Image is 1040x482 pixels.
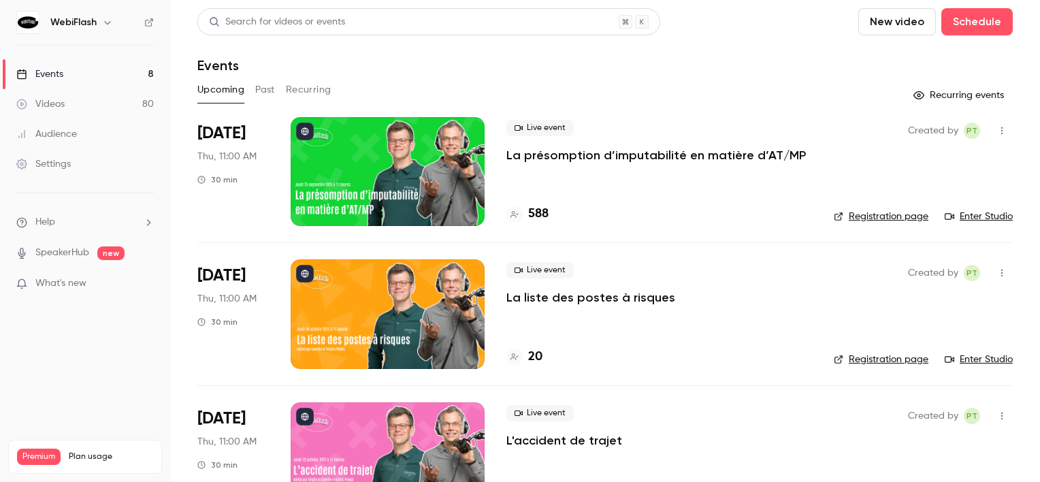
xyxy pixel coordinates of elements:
[197,150,257,163] span: Thu, 11:00 AM
[197,408,246,430] span: [DATE]
[945,210,1013,223] a: Enter Studio
[528,205,549,223] h4: 588
[255,79,275,101] button: Past
[197,435,257,449] span: Thu, 11:00 AM
[908,408,958,424] span: Created by
[97,246,125,260] span: new
[966,123,977,139] span: PT
[908,265,958,281] span: Created by
[209,15,345,29] div: Search for videos or events
[966,408,977,424] span: PT
[964,123,980,139] span: Pauline TERRIEN
[506,289,675,306] a: La liste des postes à risques
[506,205,549,223] a: 588
[17,449,61,465] span: Premium
[197,317,238,327] div: 30 min
[16,127,77,141] div: Audience
[834,210,928,223] a: Registration page
[834,353,928,366] a: Registration page
[197,57,239,74] h1: Events
[858,8,936,35] button: New video
[506,262,574,278] span: Live event
[137,278,154,290] iframe: Noticeable Trigger
[17,12,39,33] img: WebiFlash
[197,460,238,470] div: 30 min
[197,174,238,185] div: 30 min
[964,265,980,281] span: Pauline TERRIEN
[506,120,574,136] span: Live event
[69,451,153,462] span: Plan usage
[35,246,89,260] a: SpeakerHub
[16,97,65,111] div: Videos
[197,117,269,226] div: Sep 25 Thu, 11:00 AM (Europe/Paris)
[286,79,331,101] button: Recurring
[966,265,977,281] span: PT
[197,265,246,287] span: [DATE]
[50,16,97,29] h6: WebiFlash
[528,348,542,366] h4: 20
[964,408,980,424] span: Pauline TERRIEN
[35,215,55,229] span: Help
[35,276,86,291] span: What's new
[908,123,958,139] span: Created by
[506,405,574,421] span: Live event
[506,432,622,449] a: L'accident de trajet
[16,67,63,81] div: Events
[945,353,1013,366] a: Enter Studio
[197,79,244,101] button: Upcoming
[197,292,257,306] span: Thu, 11:00 AM
[16,157,71,171] div: Settings
[506,348,542,366] a: 20
[16,215,154,229] li: help-dropdown-opener
[197,123,246,144] span: [DATE]
[907,84,1013,106] button: Recurring events
[506,147,806,163] a: La présomption d’imputabilité en matière d’AT/MP
[197,259,269,368] div: Oct 9 Thu, 11:00 AM (Europe/Paris)
[941,8,1013,35] button: Schedule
